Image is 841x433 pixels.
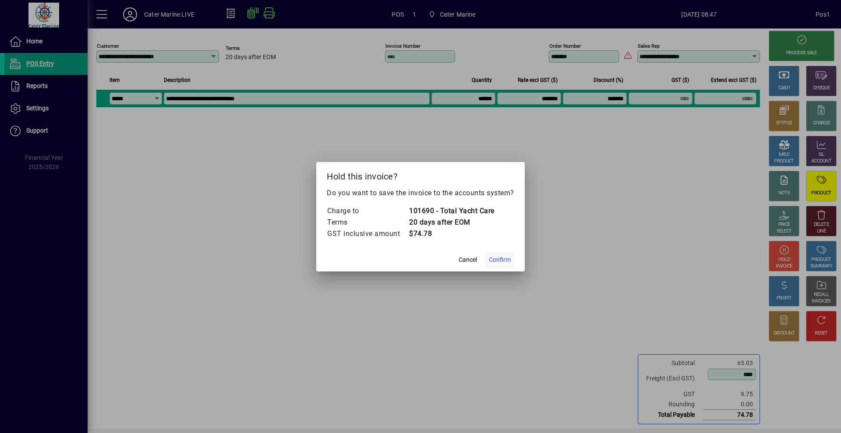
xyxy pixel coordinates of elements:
span: Cancel [459,255,477,264]
td: Terms [327,217,409,228]
td: $74.78 [409,228,495,239]
td: GST inclusive amount [327,228,409,239]
button: Confirm [485,252,514,268]
td: 20 days after EOM [409,217,495,228]
td: Charge to [327,205,409,217]
td: 101690 - Total Yacht Care [409,205,495,217]
p: Do you want to save the invoice to the accounts system? [327,188,514,198]
span: Confirm [489,255,511,264]
h2: Hold this invoice? [316,162,525,187]
button: Cancel [454,252,482,268]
